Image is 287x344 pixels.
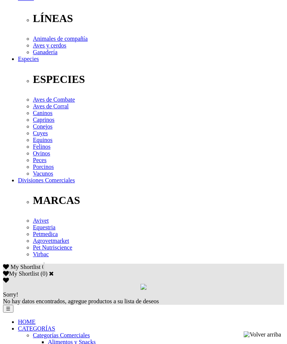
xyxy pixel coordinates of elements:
p: ESPECIES [33,73,284,86]
p: LÍNEAS [33,12,284,25]
a: Petmedica [33,231,58,237]
span: 0 [42,264,45,270]
span: My Shortlist [10,264,40,270]
span: ( ) [40,270,47,277]
a: Cerrar [49,270,54,276]
a: Peces [33,157,46,163]
div: No hay datos encontrados, agregue productos a su lista de deseos [3,291,284,305]
a: Virbac [33,251,49,257]
a: Especies [18,56,39,62]
a: Conejos [33,123,52,130]
a: Avivet [33,217,49,224]
img: loading.gif [141,284,146,290]
a: Aves de Combate [33,96,75,103]
iframe: Brevo live chat [4,283,129,340]
a: Aves y cerdos [33,42,66,49]
a: Felinos [33,143,50,150]
a: Porcinos [33,164,54,170]
a: Caninos [33,110,52,116]
a: Ovinos [33,150,50,156]
label: 0 [43,270,46,277]
a: Agrovetmarket [33,238,69,244]
a: Aves de Corral [33,103,69,109]
a: Ganadería [33,49,58,55]
a: Pet Nutriscience [33,244,72,251]
a: Caprinos [33,117,55,123]
span: Sorry! [3,291,18,298]
button: ☰ [3,305,13,313]
label: My Shortlist [3,270,39,277]
p: MARCAS [33,194,284,207]
a: Divisiones Comerciales [18,177,75,183]
a: Equinos [33,137,52,143]
a: Animales de compañía [33,35,88,42]
a: Cuyes [33,130,48,136]
a: Equestria [33,224,55,230]
img: Volver arriba [244,331,281,338]
a: Vacunos [33,170,53,177]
